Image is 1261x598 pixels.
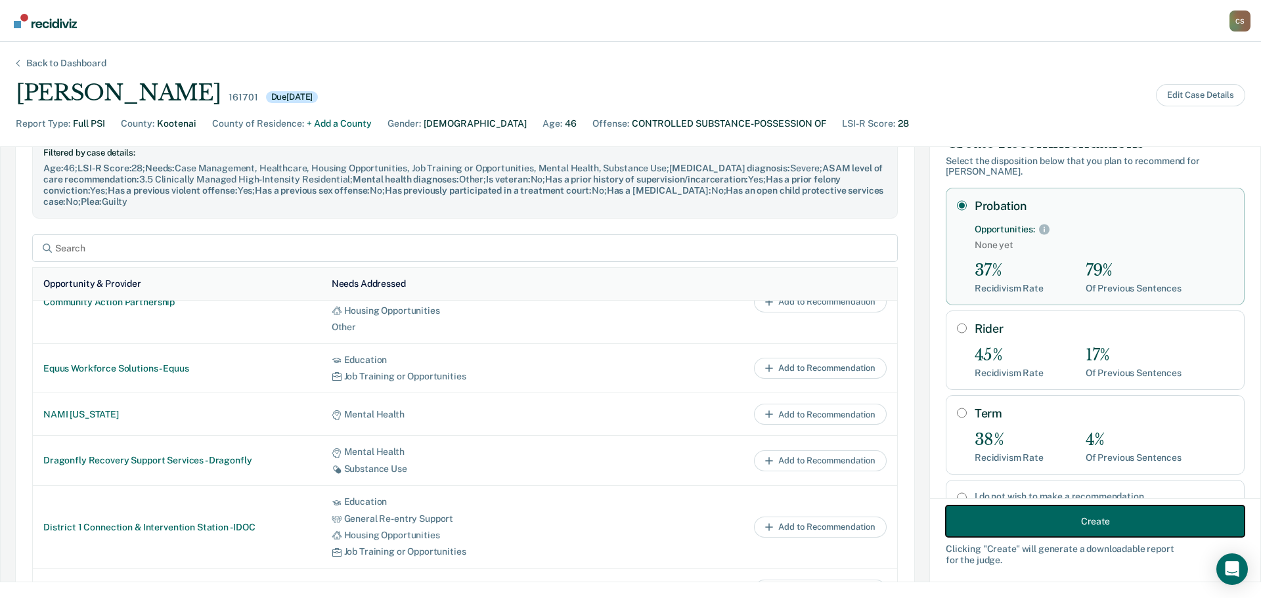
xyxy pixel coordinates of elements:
div: 79% [1086,261,1182,280]
div: Opportunities: [975,224,1035,235]
div: Community Action Partnership [43,297,311,308]
div: Equus Workforce Solutions - Equus [43,363,311,374]
div: Filtered by case details: [43,148,887,158]
span: Is veteran : [486,174,530,184]
div: [PERSON_NAME] [16,79,221,106]
div: Recidivism Rate [975,452,1044,463]
label: Probation [975,199,1233,213]
div: Mental Health [332,409,599,420]
span: Has a previous violent offense : [108,185,238,196]
div: Select the disposition below that you plan to recommend for [PERSON_NAME] . [946,156,1245,178]
div: 28 [898,117,909,131]
div: Recidivism Rate [975,283,1044,294]
div: Recidivism Rate [975,368,1044,379]
div: District 1 Connection & Intervention Station - IDOC [43,522,311,533]
div: County : [121,117,154,131]
div: Kootenai [157,117,196,131]
div: 45% [975,346,1044,365]
span: Has a prior history of supervision/incarceration : [545,174,748,184]
div: Mental Health [332,446,599,458]
div: Back to Dashboard [11,58,122,69]
div: Open Intercom Messenger [1216,553,1248,585]
div: 4% [1086,431,1182,450]
div: Due [DATE] [266,91,319,103]
span: Has previously participated in a treatment court : [385,185,592,196]
div: CONTROLLED SUBSTANCE-POSSESSION OF [632,117,826,131]
label: I do not wish to make a recommendation [975,491,1233,502]
div: Substance Use [332,463,599,475]
span: None yet [975,240,1233,251]
div: 46 [565,117,577,131]
div: 38% [975,431,1044,450]
div: Education [332,496,599,507]
div: + Add a County [307,117,372,131]
div: General Re-entry Support [332,513,599,524]
div: Housing Opportunities [332,305,599,316]
span: Age : [43,163,63,173]
button: Add to Recommendation [754,358,887,379]
span: Needs : [145,163,175,173]
div: Dragonfly Recovery Support Services - Dragonfly [43,455,311,466]
button: Add to Recommendation [754,517,887,538]
div: 161701 [229,92,257,103]
div: Other [332,322,599,333]
div: 37% [975,261,1044,280]
button: Add to Recommendation [754,404,887,425]
span: Has a prior felony conviction : [43,174,841,196]
button: Add to Recommendation [754,450,887,471]
button: Profile dropdown button [1229,11,1250,32]
div: Education [332,354,599,366]
button: Add to Recommendation [754,291,887,312]
div: Job Training or Opportunities [332,546,599,557]
div: 17% [1086,346,1182,365]
div: 46 ; 28 ; Case Management, Healthcare, Housing Opportunities, Job Training or Opportunities, Ment... [43,163,887,207]
div: Full PSI [73,117,105,131]
span: [MEDICAL_DATA] diagnosis : [669,163,791,173]
div: Of Previous Sentences [1086,368,1182,379]
label: Rider [975,322,1233,336]
div: LSI-R Score : [842,117,895,131]
div: Offense : [592,117,629,131]
span: Has a [MEDICAL_DATA] : [607,185,711,196]
span: Plea : [81,196,102,207]
input: Search [32,234,898,263]
div: Needs Addressed [332,278,406,289]
div: [DEMOGRAPHIC_DATA] [424,117,527,131]
div: Opportunity & Provider [43,278,141,289]
div: C S [1229,11,1250,32]
div: Age : [542,117,562,131]
div: Of Previous Sentences [1086,452,1182,463]
img: Recidiviz [14,14,77,28]
span: Has a previous sex offense : [255,185,370,196]
div: Housing Opportunities [332,530,599,541]
div: Job Training or Opportunities [332,371,599,382]
div: NAMI [US_STATE] [43,409,311,420]
div: Clicking " Create " will generate a downloadable report for the judge. [946,544,1245,566]
span: Mental health diagnoses : [353,174,459,184]
div: County of Residence : [212,117,304,131]
span: ASAM level of care recommendation : [43,163,883,184]
div: Gender : [387,117,421,131]
span: LSI-R Score : [77,163,131,173]
button: Edit Case Details [1156,84,1245,106]
label: Term [975,406,1233,421]
div: Report Type : [16,117,70,131]
button: Create [946,505,1245,537]
span: Has an open child protective services case : [43,185,883,207]
div: Of Previous Sentences [1086,283,1182,294]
